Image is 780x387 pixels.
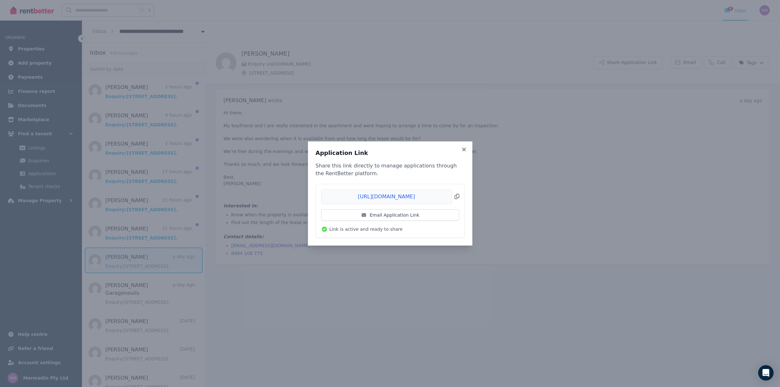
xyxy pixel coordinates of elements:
[321,189,459,204] button: [URL][DOMAIN_NAME]
[316,149,465,157] h3: Application Link
[316,162,465,177] p: Share this link directly to manage applications through the RentBetter platform.
[321,209,459,221] a: Email Application Link
[329,226,403,232] span: Link is active and ready to share
[758,365,774,381] div: Open Intercom Messenger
